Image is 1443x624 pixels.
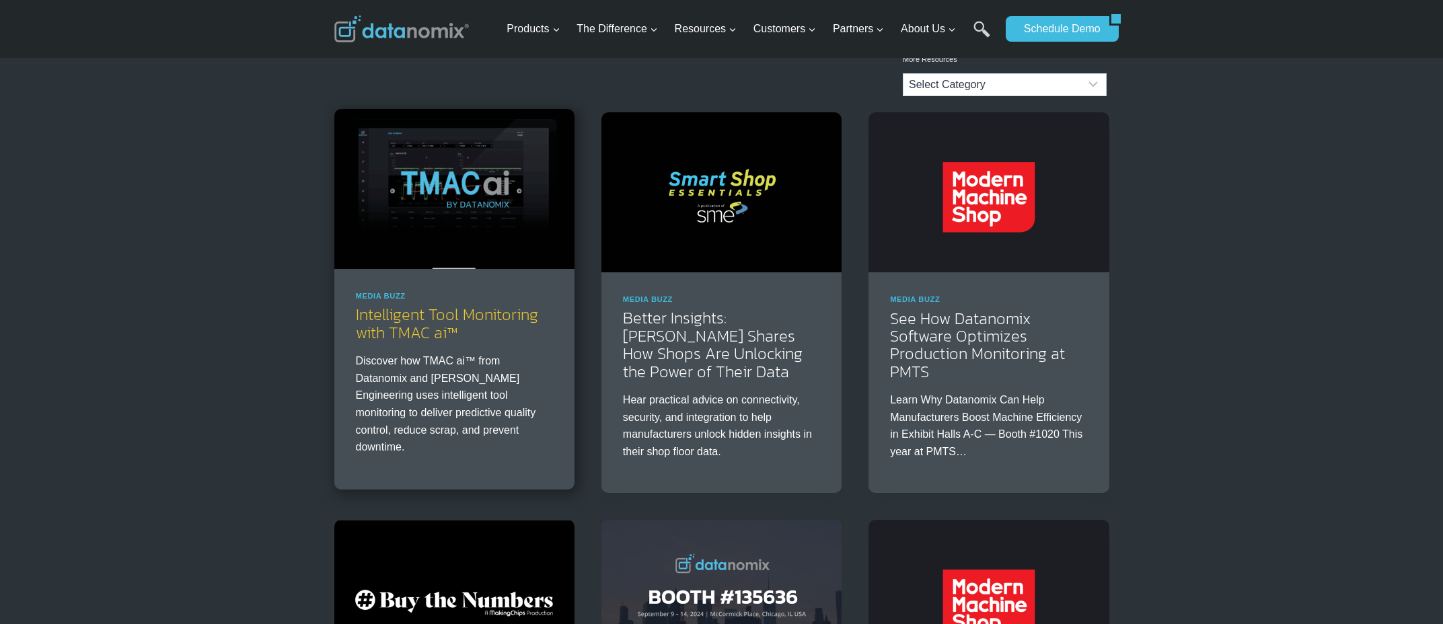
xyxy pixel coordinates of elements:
span: About Us [901,20,956,38]
p: More Resources [903,54,1107,66]
p: Discover how TMAC ai™ from Datanomix and [PERSON_NAME] Engineering uses intelligent tool monitori... [356,352,553,456]
a: Intelligent Tool Monitoring with TMAC ai™ [356,303,538,344]
a: Media Buzz [356,292,406,300]
span: Products [507,20,560,38]
p: Learn Why Datanomix Can Help Manufacturers Boost Machine Efficiency in Exhibit Halls A-C — Booth ... [890,391,1087,460]
a: Media Buzz [890,295,940,303]
span: Partners [833,20,884,38]
span: Resources [675,20,737,38]
a: Search [973,21,990,51]
a: Media Buzz [623,295,673,303]
img: Modern Machine Shop [868,112,1109,272]
a: Schedule Demo [1006,16,1109,42]
nav: Primary Navigation [501,7,999,51]
img: Datanomix [334,15,469,42]
p: Hear practical advice on connectivity, security, and integration to help manufacturers unlock hid... [623,391,820,460]
span: Customers [753,20,816,38]
a: See How Datanomix Software Optimizes Production Monitoring at PMTS [890,307,1065,383]
img: Datanomix and Smart Shop Essentials [601,112,842,272]
img: Intelligent Tool Monitoring with TMAC ai™ [334,109,575,269]
a: Better Insights: [PERSON_NAME] Shares How Shops Are Unlocking the Power of Their Data [623,306,803,383]
span: The Difference [577,20,658,38]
